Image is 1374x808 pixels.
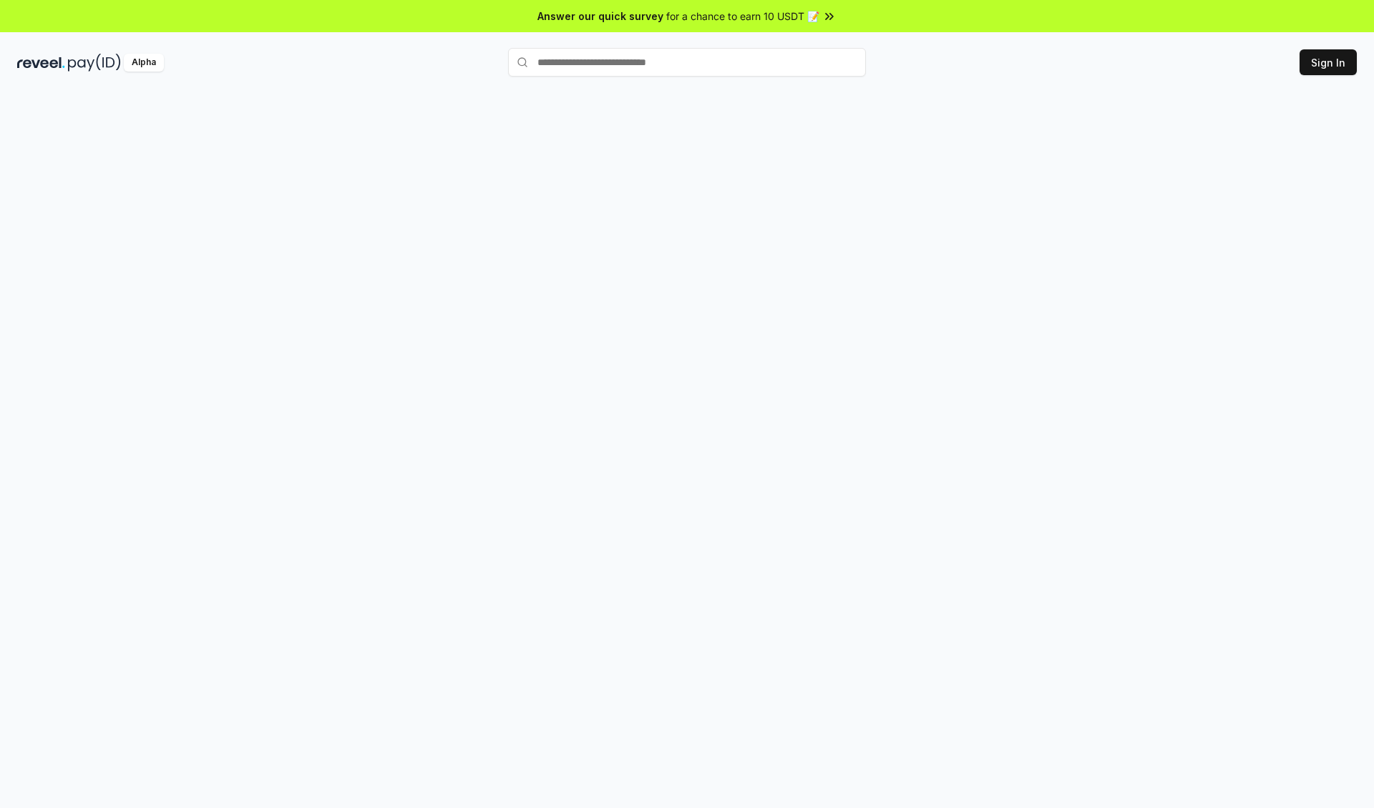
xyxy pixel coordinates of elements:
button: Sign In [1300,49,1357,75]
span: Answer our quick survey [537,9,663,24]
div: Alpha [124,54,164,72]
img: reveel_dark [17,54,65,72]
img: pay_id [68,54,121,72]
span: for a chance to earn 10 USDT 📝 [666,9,819,24]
